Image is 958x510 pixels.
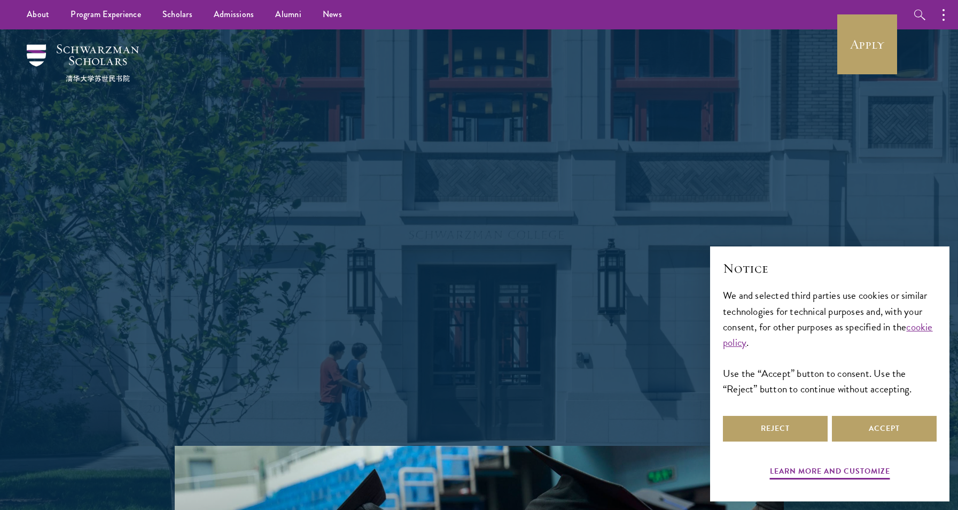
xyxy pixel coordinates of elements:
[832,416,937,442] button: Accept
[723,288,937,396] div: We and selected third parties use cookies or similar technologies for technical purposes and, wit...
[723,416,828,442] button: Reject
[723,259,937,277] h2: Notice
[723,319,933,350] a: cookie policy
[770,465,890,481] button: Learn more and customize
[27,44,139,82] img: Schwarzman Scholars
[837,14,897,74] a: Apply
